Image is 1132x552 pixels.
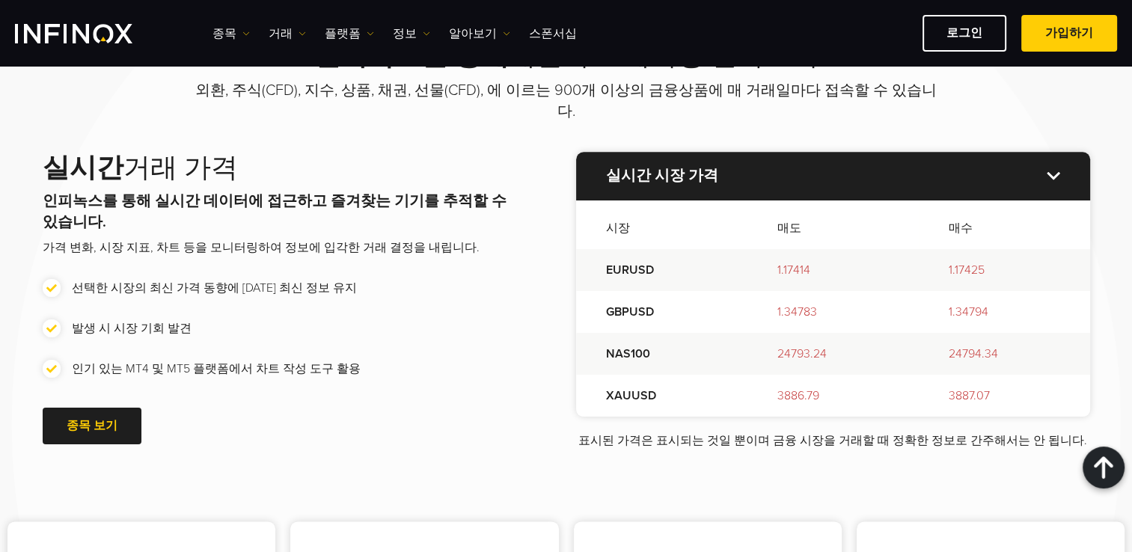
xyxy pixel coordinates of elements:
[43,239,516,257] p: 가격 변화, 시장 지표, 차트 등을 모니터링하여 정보에 입각한 거래 결정을 내립니다.
[43,279,516,297] li: 선택한 시장의 최신 가격 동향에 [DATE] 최신 정보 유지
[43,319,516,337] li: 발생 시 시장 기회 발견
[1021,15,1117,52] a: 가입하기
[919,291,1090,333] td: 1.34794
[606,167,718,185] strong: 실시간 시장 가격
[747,375,919,417] td: 3886.79
[576,249,747,291] td: EURUSD
[747,200,919,249] th: 매도
[747,333,919,375] td: 24793.24
[923,15,1006,52] a: 로그인
[919,200,1090,249] th: 매수
[43,360,516,378] li: 인기 있는 MT4 및 MT5 플랫폼에서 차트 작성 도구 활용
[269,25,306,43] a: 거래
[576,432,1090,450] p: 표시된 가격은 표시되는 것일 뿐이며 금융 시장을 거래할 때 정확한 정보로 간주해서는 안 됩니다.
[747,291,919,333] td: 1.34783
[449,25,510,43] a: 알아보기
[313,40,509,72] strong: 인피녹스를 통해
[576,200,747,249] th: 시장
[529,25,577,43] a: 스폰서십
[919,375,1090,417] td: 3887.07
[919,333,1090,375] td: 24794.34
[43,408,141,444] a: 종목 보기
[576,333,747,375] td: NAS100
[747,249,919,291] td: 1.17414
[43,152,123,184] strong: 실시간
[576,375,747,417] td: XAUUSD
[919,249,1090,291] td: 1.17425
[43,152,516,185] h2: 거래 가격
[15,24,168,43] a: INFINOX Logo
[325,25,374,43] a: 플랫폼
[212,25,250,43] a: 종목
[192,80,940,122] p: 외환, 주식(CFD), 지수, 상품, 채권, 선물(CFD), 에 이르는 900개 이상의 금융상품에 매 거래일마다 접속할 수 있습니다.
[576,291,747,333] td: GBPUSD
[393,25,430,43] a: 정보
[43,192,507,231] strong: 인피녹스를 통해 실시간 데이터에 접근하고 즐겨찾는 기기를 추적할 수 있습니다.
